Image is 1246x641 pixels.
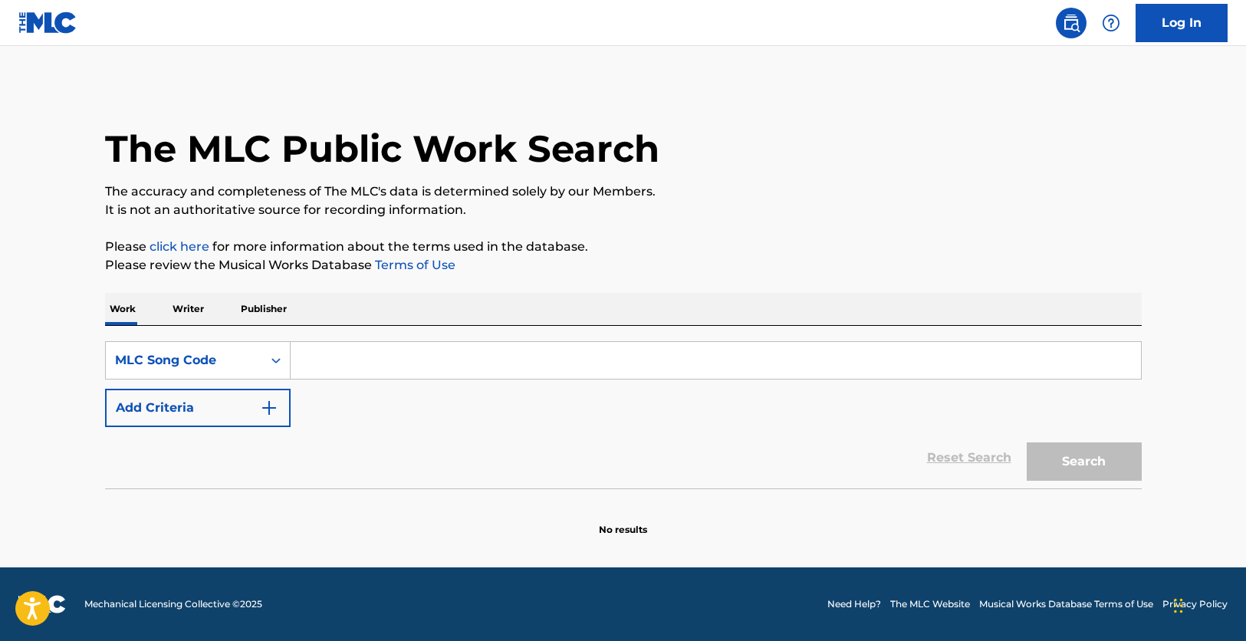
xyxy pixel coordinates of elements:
[150,239,209,254] a: click here
[105,126,659,172] h1: The MLC Public Work Search
[1102,14,1120,32] img: help
[1056,8,1087,38] a: Public Search
[599,505,647,537] p: No results
[105,238,1142,256] p: Please for more information about the terms used in the database.
[105,201,1142,219] p: It is not an authoritative source for recording information.
[979,597,1153,611] a: Musical Works Database Terms of Use
[1162,597,1228,611] a: Privacy Policy
[236,293,291,325] p: Publisher
[1062,14,1080,32] img: search
[372,258,455,272] a: Terms of Use
[1096,8,1126,38] div: Help
[890,597,970,611] a: The MLC Website
[105,182,1142,201] p: The accuracy and completeness of The MLC's data is determined solely by our Members.
[84,597,262,611] span: Mechanical Licensing Collective © 2025
[105,389,291,427] button: Add Criteria
[115,351,253,370] div: MLC Song Code
[168,293,209,325] p: Writer
[18,595,66,613] img: logo
[1169,567,1246,641] iframe: Chat Widget
[260,399,278,417] img: 9d2ae6d4665cec9f34b9.svg
[827,597,881,611] a: Need Help?
[1174,583,1183,629] div: Drag
[18,12,77,34] img: MLC Logo
[105,256,1142,274] p: Please review the Musical Works Database
[105,293,140,325] p: Work
[1136,4,1228,42] a: Log In
[105,341,1142,488] form: Search Form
